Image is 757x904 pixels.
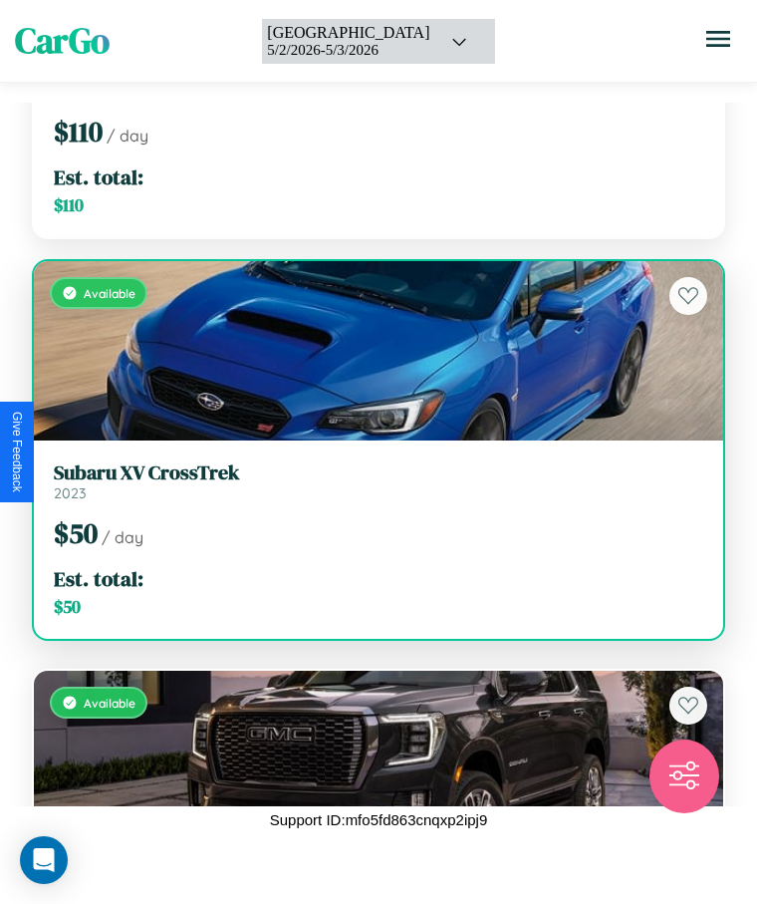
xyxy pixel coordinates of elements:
[267,42,429,59] div: 5 / 2 / 2026 - 5 / 3 / 2026
[102,527,143,547] span: / day
[54,514,98,552] span: $ 50
[107,126,148,146] span: / day
[54,193,84,217] span: $ 110
[84,286,135,301] span: Available
[20,836,68,884] div: Open Intercom Messenger
[54,484,87,502] span: 2023
[270,806,487,833] p: Support ID: mfo5fd863cnqxp2ipj9
[84,696,135,711] span: Available
[267,24,429,42] div: [GEOGRAPHIC_DATA]
[54,113,103,151] span: $ 110
[54,460,703,502] a: Subaru XV CrossTrek2023
[54,460,703,484] h3: Subaru XV CrossTrek
[54,564,143,593] span: Est. total:
[54,595,81,619] span: $ 50
[54,162,143,191] span: Est. total:
[10,412,24,492] div: Give Feedback
[15,17,110,65] span: CarGo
